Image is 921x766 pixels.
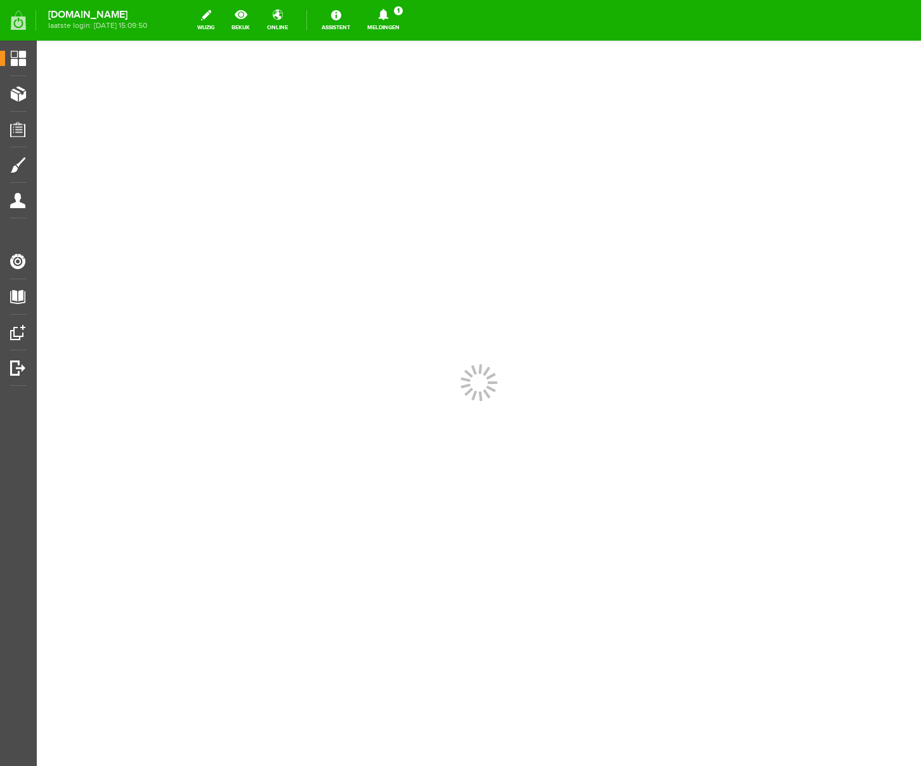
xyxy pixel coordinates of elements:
[259,6,296,34] a: online
[48,11,147,18] strong: [DOMAIN_NAME]
[360,6,407,34] a: Meldingen1
[314,6,358,34] a: Assistent
[190,6,222,34] a: wijzig
[48,22,147,29] span: laatste login: [DATE] 15:09:50
[394,6,403,15] span: 1
[224,6,258,34] a: bekijk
